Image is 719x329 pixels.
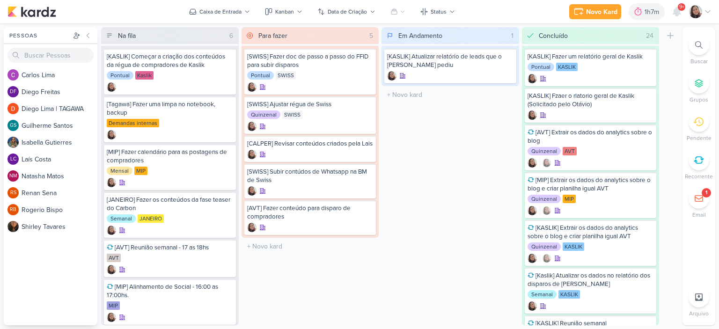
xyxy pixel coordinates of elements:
img: Sharlene Khoury [247,223,257,232]
div: S h i r l e y T a v a r e s [22,222,97,232]
div: Criador(a): Sharlene Khoury [247,186,257,196]
div: [KASLIK] Extrair os dados do analytics sobre o blog e criar planilha igual AVT [528,224,654,241]
div: Rogerio Bispo [7,204,19,215]
p: Arquivo [689,309,709,318]
div: 1 [507,31,517,41]
div: Colaboradores: Sharlene Khoury [540,254,551,263]
p: NM [9,174,17,179]
div: [JANEIRO] Fazer os conteúdos da fase teaser do Carbon [107,196,233,212]
div: KASLIK [563,242,584,251]
div: Criador(a): Sharlene Khoury [107,82,116,92]
div: Diego Freitas [7,86,19,97]
div: D i e g o F r e i t a s [22,87,97,97]
div: Criador(a): Sharlene Khoury [107,178,116,187]
img: Sharlene Khoury [247,186,257,196]
div: Criador(a): Sharlene Khoury [528,206,537,215]
div: [CALPER] Revisar conteúdos criados pela Lais [247,139,374,148]
div: Criador(a): Sharlene Khoury [528,110,537,120]
div: [KASLIK] Começar a criação dos conteúdos da régua de compradores de Kaslik [107,52,233,69]
p: Email [692,211,706,219]
p: RS [10,190,16,196]
div: Demandas internas [107,119,159,127]
div: [AVT] Extrair os dados do analytics sobre o blog [528,128,654,145]
div: G u i l h e r m e S a n t o s [22,121,97,131]
div: AVT [107,254,121,262]
div: Pontual [528,63,554,71]
div: SWISS [282,110,302,119]
div: JANEIRO [138,214,164,223]
img: Sharlene Khoury [528,74,537,83]
p: GS [10,123,16,128]
p: Pendente [687,134,712,142]
div: [SWISS] Subir contúdos de Whatsapp na BM de Swiss [247,168,374,184]
img: Diego Lima | TAGAWA [7,103,19,114]
div: AVT [563,147,577,155]
img: Isabella Gutierres [7,137,19,148]
div: R e n a n S e n a [22,188,97,198]
span: 9+ [679,3,684,11]
img: Sharlene Khoury [528,254,537,263]
div: Criador(a): Sharlene Khoury [247,82,257,92]
div: Criador(a): Sharlene Khoury [528,74,537,83]
div: Semanal [107,214,136,223]
img: Sharlene Khoury [542,254,551,263]
div: Criador(a): Sharlene Khoury [528,158,537,168]
div: [MIP] Fazer calendário para as postagens de compradores [107,148,233,165]
div: Quinzenal [528,147,561,155]
img: Carlos Lima [7,69,19,80]
img: Sharlene Khoury [528,301,537,311]
div: 1 [705,189,707,197]
input: + Novo kard [383,88,517,102]
div: [SWISS] Fazer doc de passo a passo do FFID para subir disparos [247,52,374,69]
div: [KASLIK] Atualizar relatório de leads que o Otávio pediu [387,52,514,69]
img: Sharlene Khoury [247,150,257,159]
div: Criador(a): Sharlene Khoury [107,313,116,322]
div: Criador(a): Sharlene Khoury [528,301,537,311]
div: KASLIK [558,290,580,299]
div: MIP [107,301,120,310]
div: [KASLIK] Fazer um relatório geral de Kaslik [528,52,654,61]
div: Colaboradores: Sharlene Khoury [540,206,551,215]
div: Guilherme Santos [7,120,19,131]
img: Sharlene Khoury [528,110,537,120]
img: Sharlene Khoury [107,130,116,139]
div: 1h7m [645,7,662,17]
img: Sharlene Khoury [107,226,116,235]
div: Semanal [528,290,557,299]
div: SWISS [276,71,296,80]
div: N a t a s h a M a t o s [22,171,97,181]
div: C a r l o s L i m a [22,70,97,80]
div: Criador(a): Sharlene Khoury [107,265,116,274]
div: I s a b e l l a G u t i e r r e s [22,138,97,147]
div: Criador(a): Sharlene Khoury [247,150,257,159]
div: L a í s C o s t a [22,154,97,164]
img: Sharlene Khoury [107,82,116,92]
div: MIP [134,167,147,175]
img: Sharlene Khoury [107,178,116,187]
div: [MIP] Alinhamento de Social - 16:00 as 17:00hs. [107,283,233,300]
div: Criador(a): Sharlene Khoury [528,254,537,263]
div: [Kaslik] Atualizar os dados no relatório dos disparos de Kaslik [528,271,654,288]
p: Buscar [690,57,708,66]
img: Sharlene Khoury [689,5,702,18]
div: Quinzenal [247,110,280,119]
div: Quinzenal [528,242,561,251]
div: [KASLIK] Reunião semanal [528,319,654,328]
div: Criador(a): Sharlene Khoury [107,226,116,235]
p: DF [10,89,16,95]
div: Criador(a): Sharlene Khoury [107,130,116,139]
div: Novo Kard [586,7,617,17]
div: 24 [642,31,657,41]
img: Shirley Tavares [7,221,19,232]
img: Sharlene Khoury [542,206,551,215]
div: Pontual [247,71,274,80]
p: RB [10,207,16,212]
div: [AVT] Fazer conteúdo para disparo de compradores [247,204,374,221]
input: + Novo kard [243,240,377,253]
img: Sharlene Khoury [528,158,537,168]
div: [AVT] Reunião semanal - 17 as 18hs [107,243,233,252]
div: [SWISS] Ajustar régua de Swiss [247,100,374,109]
div: Criador(a): Sharlene Khoury [387,71,396,80]
button: Novo Kard [569,4,621,19]
div: [MIP] Extrair os dados do analytics sobre o blog e criar planilha igual AVT [528,176,654,193]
